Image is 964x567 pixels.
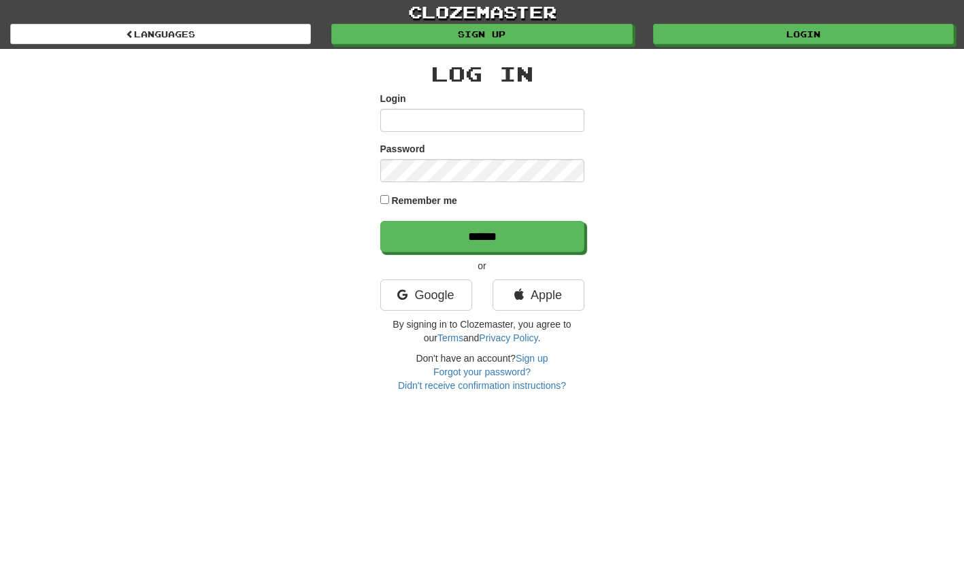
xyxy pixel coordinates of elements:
label: Login [380,92,406,105]
label: Remember me [391,194,457,207]
a: Terms [437,332,463,343]
p: By signing in to Clozemaster, you agree to our and . [380,317,584,345]
a: Sign up [331,24,632,44]
label: Password [380,142,425,156]
a: Apple [493,279,584,311]
a: Forgot your password? [433,366,531,377]
a: Languages [10,24,311,44]
a: Login [653,24,954,44]
h2: Log In [380,63,584,85]
a: Google [380,279,472,311]
div: Don't have an account? [380,351,584,392]
p: or [380,259,584,273]
a: Sign up [516,353,548,364]
a: Didn't receive confirmation instructions? [398,380,566,391]
a: Privacy Policy [479,332,537,343]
